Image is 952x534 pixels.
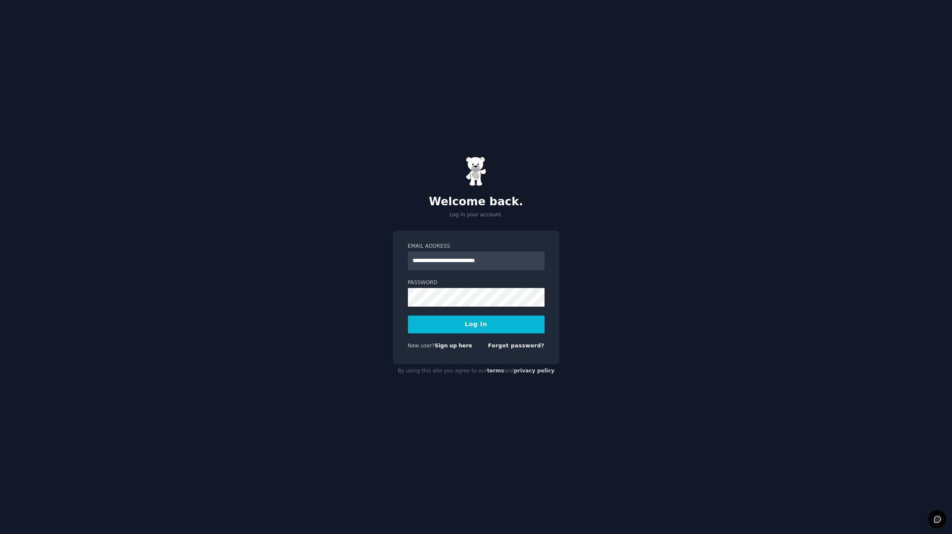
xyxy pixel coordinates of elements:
label: Email Address [408,243,545,250]
h2: Welcome back. [393,195,559,209]
span: New user? [408,343,435,349]
a: terms [487,368,504,374]
p: Log in your account. [393,211,559,219]
a: privacy policy [514,368,555,374]
label: Password [408,279,545,287]
button: Log In [408,316,545,333]
a: Sign up here [435,343,472,349]
img: Gummy Bear [466,157,487,186]
a: Forgot password? [488,343,545,349]
div: By using this site you agree to our and [393,364,559,378]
